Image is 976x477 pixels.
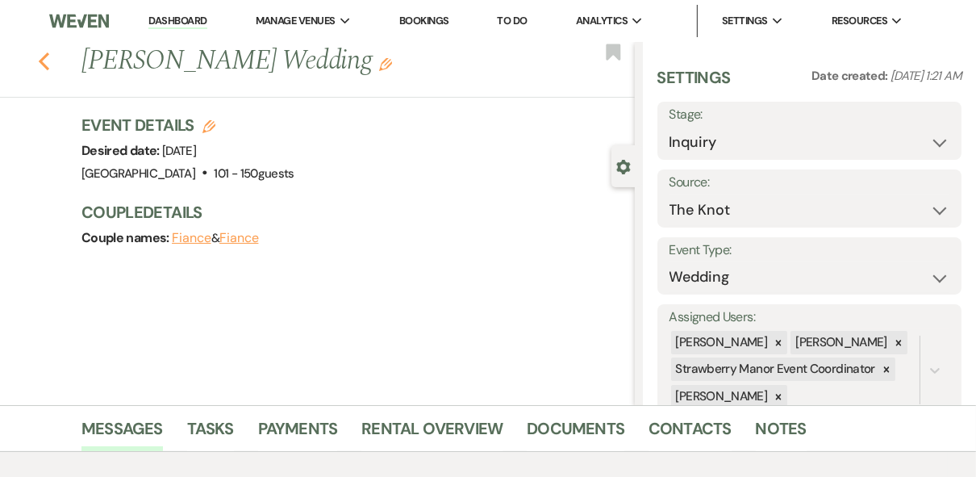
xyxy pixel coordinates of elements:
[498,14,528,27] a: To Do
[616,158,631,174] button: Close lead details
[81,42,517,81] h1: [PERSON_NAME] Wedding
[649,416,732,451] a: Contacts
[671,331,770,354] div: [PERSON_NAME]
[81,142,162,159] span: Desired date:
[81,165,195,182] span: [GEOGRAPHIC_DATA]
[81,416,163,451] a: Messages
[172,232,211,245] button: Fiance
[756,416,807,451] a: Notes
[669,171,950,195] label: Source:
[669,306,950,329] label: Assigned Users:
[215,165,294,182] span: 101 - 150 guests
[81,229,172,246] span: Couple names:
[671,358,878,381] div: Strawberry Manor Event Coordinator
[361,416,503,451] a: Rental Overview
[219,232,259,245] button: Fiance
[890,68,961,84] span: [DATE] 1:21 AM
[162,143,196,159] span: [DATE]
[172,230,258,246] span: &
[49,4,109,38] img: Weven Logo
[527,416,624,451] a: Documents
[379,56,392,71] button: Edit
[669,239,950,262] label: Event Type:
[811,68,890,84] span: Date created:
[256,13,336,29] span: Manage Venues
[657,66,731,102] h3: Settings
[790,331,890,354] div: [PERSON_NAME]
[669,103,950,127] label: Stage:
[187,416,234,451] a: Tasks
[671,385,770,408] div: [PERSON_NAME]
[148,14,206,29] a: Dashboard
[832,13,887,29] span: Resources
[258,416,338,451] a: Payments
[81,114,294,136] h3: Event Details
[576,13,628,29] span: Analytics
[399,14,449,27] a: Bookings
[81,201,619,224] h3: Couple Details
[722,13,768,29] span: Settings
